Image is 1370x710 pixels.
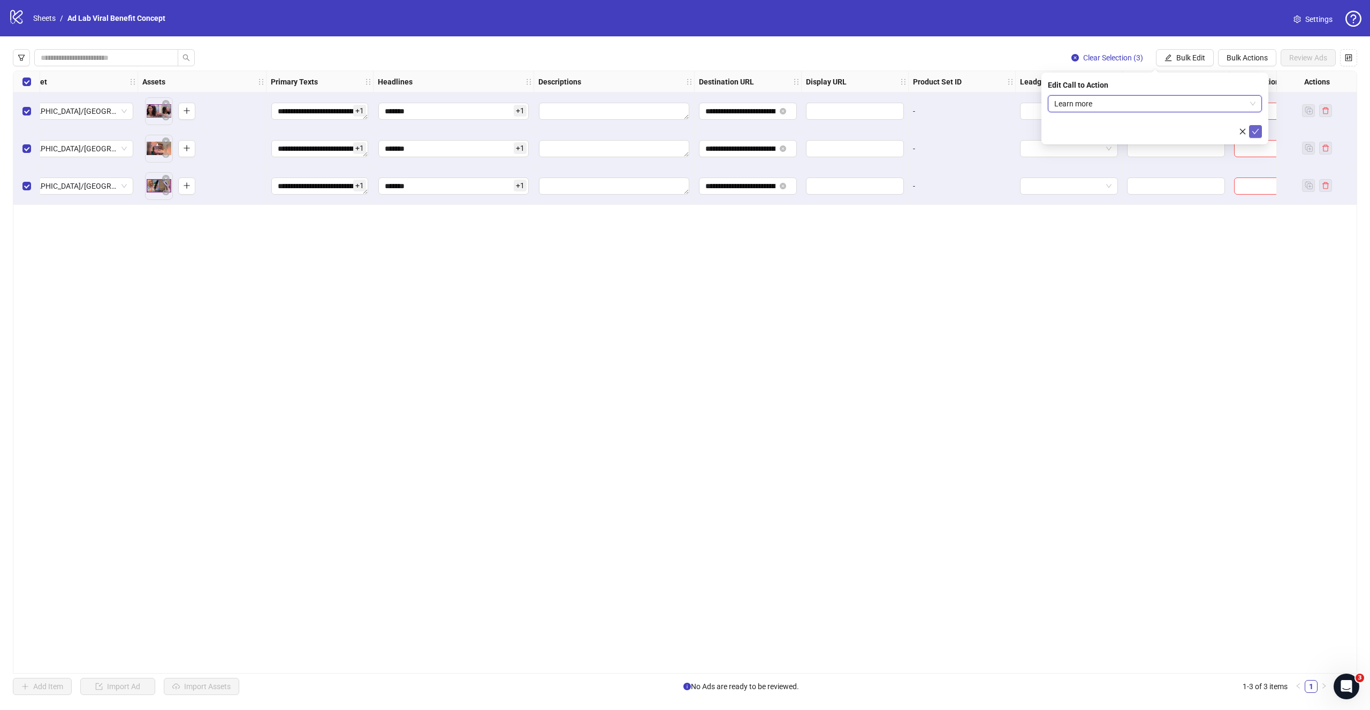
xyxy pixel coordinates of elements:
div: Edit values [378,177,529,195]
span: plus [183,144,191,152]
span: edit [1164,54,1172,61]
button: Preview [159,149,172,162]
strong: Product Set ID [913,76,962,88]
strong: Leadgen Form [1020,76,1069,88]
button: Import Ad [80,678,155,695]
li: / [60,12,63,24]
span: Bulk Edit [1176,53,1205,62]
button: left [1292,680,1305,693]
div: Resize Display URL column [905,71,908,92]
div: Resize Leadgen Form column [1120,71,1122,92]
span: Bulk Actions [1227,53,1268,62]
button: close-circle [780,145,786,152]
span: + 1 [353,142,366,154]
strong: Display URL [806,76,847,88]
span: plus [183,182,191,189]
button: Preview [159,187,172,199]
span: filter [18,54,25,61]
span: search [182,54,190,61]
div: Edit Call to Action [1048,79,1262,91]
button: Delete [159,98,172,111]
span: close-circle [162,137,170,145]
span: holder [800,78,808,86]
button: Preview [159,112,172,125]
span: left [1295,683,1301,689]
span: close-circle [162,100,170,107]
button: close-circle [780,108,786,114]
div: Resize Descriptions column [691,71,694,92]
div: Edit values [378,102,529,120]
div: Select row 2 [13,130,40,167]
span: holder [693,78,701,86]
div: Edit values [538,140,690,158]
span: Settings [1305,13,1333,25]
a: 1 [1305,681,1317,692]
span: question-circle [1345,11,1361,27]
button: Bulk Edit [1156,49,1214,66]
div: Edit values [271,177,369,195]
span: close-circle [1071,54,1079,61]
button: Delete [159,135,172,148]
span: eye [162,151,170,159]
div: Edit values [378,140,529,158]
img: Asset 1 [146,135,172,162]
span: holder [1007,78,1014,86]
a: Sheets [31,12,58,24]
button: right [1318,680,1330,693]
span: eye [162,189,170,196]
span: + 1 [353,180,366,191]
span: + 1 [353,105,366,117]
strong: Descriptions [538,76,581,88]
span: holder [793,78,800,86]
span: info-circle [683,683,691,690]
span: holder [686,78,693,86]
a: Settings [1285,11,1341,28]
strong: Primary Texts [271,76,318,88]
span: control [1345,54,1352,61]
div: Resize URL Params column [1227,71,1229,92]
span: holder [364,78,372,86]
img: Asset 1 [146,173,172,199]
div: Edit values [538,177,690,195]
span: eye [162,114,170,121]
button: Add [178,103,195,120]
div: Edit values [271,102,369,120]
span: Clear Selection (3) [1083,53,1143,62]
span: + 1 [514,105,527,117]
div: Select row 3 [13,167,40,205]
button: Add [178,140,195,157]
button: Add [178,177,195,195]
li: 1-3 of 3 items [1243,680,1288,693]
button: Clear Selection (3) [1063,49,1152,66]
span: holder [136,78,144,86]
span: holder [265,78,272,86]
span: holder [372,78,379,86]
div: Resize Destination URL column [798,71,801,92]
div: Select all rows [13,71,40,92]
span: holder [257,78,265,86]
span: close [1239,128,1246,135]
div: Resize Assets column [263,71,266,92]
span: holder [532,78,540,86]
div: Resize Headlines column [531,71,534,92]
button: Bulk Actions [1218,49,1276,66]
span: + 1 [514,142,527,154]
button: close-circle [780,183,786,189]
span: holder [129,78,136,86]
div: - [913,143,1011,155]
div: Resize Product Set ID column [1013,71,1015,92]
strong: Actions [1304,76,1330,88]
a: Ad Lab Viral Benefit Concept [65,12,168,24]
button: Add Item [13,678,72,695]
span: holder [1014,78,1022,86]
div: - [913,180,1011,192]
span: holder [900,78,907,86]
li: 1 [1305,680,1318,693]
strong: Assets [142,76,165,88]
span: holder [907,78,915,86]
span: 3 [1356,674,1364,682]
